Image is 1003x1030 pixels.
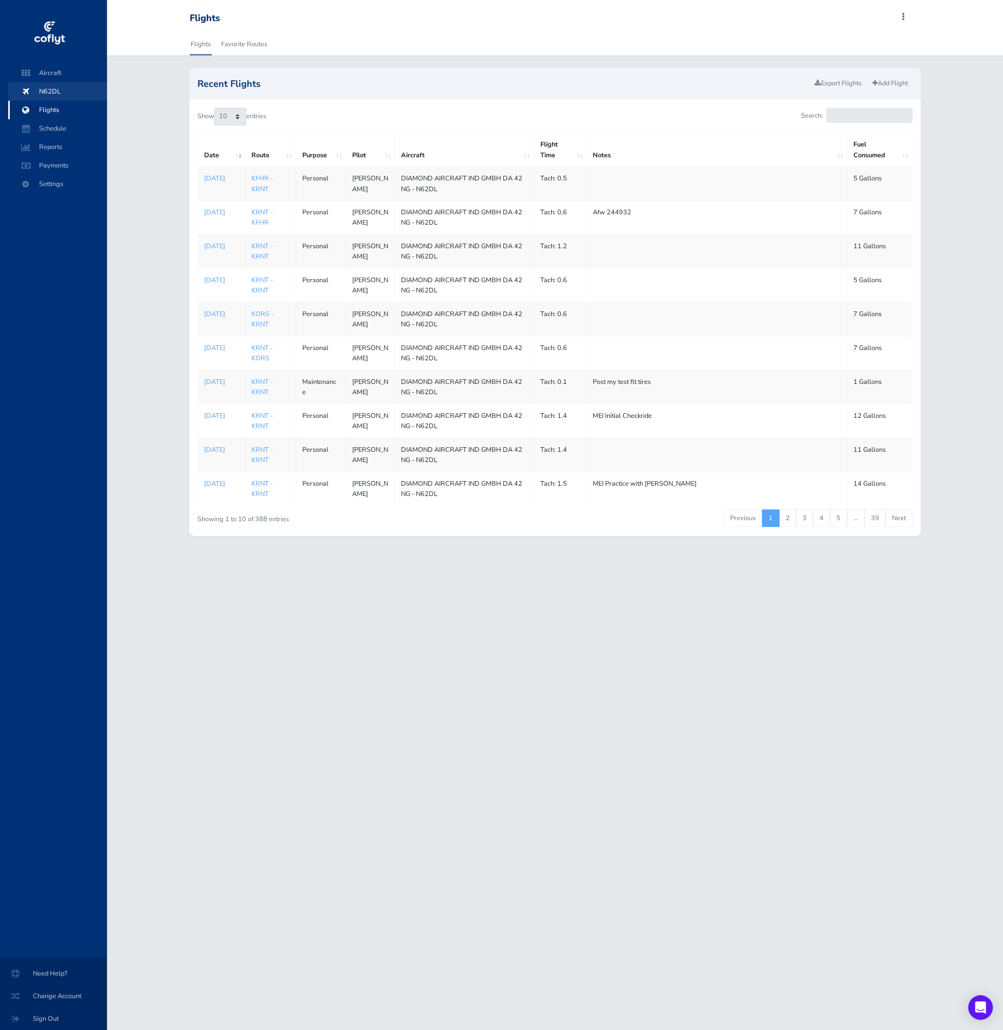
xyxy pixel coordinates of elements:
a: 5 [830,509,847,527]
td: Tach: 1.4 [534,404,586,438]
span: Reports [19,138,97,156]
td: Personal [296,472,345,505]
td: DIAMOND AIRCRAFT IND GMBH DA 42 NG - N62DL [394,336,534,370]
td: Personal [296,268,345,302]
a: KRNT - KRNT [251,411,273,431]
td: DIAMOND AIRCRAFT IND GMBH DA 42 NG - N62DL [394,438,534,472]
div: Flights [190,13,220,24]
td: Tach: 0.6 [534,268,586,302]
img: coflyt logo [32,18,66,49]
p: [DATE] [204,479,239,489]
a: KRNT - KRNT [251,242,273,261]
a: KFHR - KRNT [251,174,273,193]
td: DIAMOND AIRCRAFT IND GMBH DA 42 NG - N62DL [394,472,534,505]
td: DIAMOND AIRCRAFT IND GMBH DA 42 NG - N62DL [394,167,534,201]
a: [DATE] [204,275,239,285]
td: [PERSON_NAME] [345,201,394,235]
td: Personal [296,167,345,201]
a: KRNT - KORS [251,343,273,363]
a: KRNT - KRNT [251,445,273,465]
div: Showing 1 to 10 of 388 entries [197,508,487,524]
a: [DATE] [204,343,239,353]
a: KRNT - KRNT [251,275,273,295]
a: [DATE] [204,445,239,455]
td: 11 Gallons [847,234,912,268]
td: Personal [296,404,345,438]
td: DIAMOND AIRCRAFT IND GMBH DA 42 NG - N62DL [394,234,534,268]
a: [DATE] [204,241,239,251]
td: [PERSON_NAME] [345,370,394,404]
td: DIAMOND AIRCRAFT IND GMBH DA 42 NG - N62DL [394,404,534,438]
span: Sign Out [12,1009,95,1028]
td: Tach: 0.6 [534,201,586,235]
a: 4 [813,509,830,527]
td: [PERSON_NAME] [345,167,394,201]
td: 7 Gallons [847,201,912,235]
td: [PERSON_NAME] [345,302,394,336]
a: Favorite Routes [220,33,268,56]
td: Personal [296,201,345,235]
label: Show entries [197,108,266,125]
h2: Recent Flights [197,79,810,88]
td: 1 Gallons [847,370,912,404]
td: DIAMOND AIRCRAFT IND GMBH DA 42 NG - N62DL [394,268,534,302]
td: Tach: 0.1 [534,370,586,404]
a: KORS - KRNT [251,309,273,329]
a: [DATE] [204,173,239,183]
a: Next [885,509,913,527]
td: DIAMOND AIRCRAFT IND GMBH DA 42 NG - N62DL [394,302,534,336]
a: KRNT - KRNT [251,479,273,499]
td: Post my test flt tires [586,370,847,404]
td: DIAMOND AIRCRAFT IND GMBH DA 42 NG - N62DL [394,201,534,235]
a: Flights [190,33,212,56]
a: 2 [779,509,796,527]
td: [PERSON_NAME] [345,438,394,472]
a: [DATE] [204,411,239,421]
th: Route: activate to sort column ascending [245,133,296,167]
td: Tach: 1.2 [534,234,586,268]
label: Search: [800,108,912,123]
th: Date: activate to sort column ascending [198,133,245,167]
td: 11 Gallons [847,438,912,472]
span: Settings [19,175,97,193]
input: Search: [826,108,913,123]
td: MEI Practice with [PERSON_NAME] [586,472,847,505]
td: [PERSON_NAME] [345,234,394,268]
a: KRNT - KFHR [251,208,273,227]
span: Flights [19,101,97,119]
td: [PERSON_NAME] [345,404,394,438]
td: 5 Gallons [847,268,912,302]
td: Personal [296,336,345,370]
a: Export Flights [810,76,866,91]
td: Personal [296,302,345,336]
th: Purpose: activate to sort column ascending [296,133,345,167]
th: Aircraft: activate to sort column ascending [394,133,534,167]
td: Tach: 1.4 [534,438,586,472]
td: MEI Initial Checkride [586,404,847,438]
td: 14 Gallons [847,472,912,505]
th: Flight Time: activate to sort column ascending [534,133,586,167]
span: Payments [19,156,97,175]
span: Need Help? [12,964,95,983]
td: Personal [296,438,345,472]
td: Afw 244932 [586,201,847,235]
td: [PERSON_NAME] [345,472,394,505]
td: 5 Gallons [847,167,912,201]
td: 7 Gallons [847,336,912,370]
td: [PERSON_NAME] [345,268,394,302]
td: 7 Gallons [847,302,912,336]
a: KRNT - KRNT [251,377,273,397]
th: Notes: activate to sort column ascending [586,133,847,167]
th: Fuel Consumed: activate to sort column ascending [847,133,912,167]
div: Open Intercom Messenger [968,995,993,1020]
span: Aircraft [19,64,97,82]
select: Showentries [214,108,246,125]
a: Add Flight [868,76,913,91]
p: [DATE] [204,207,239,217]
